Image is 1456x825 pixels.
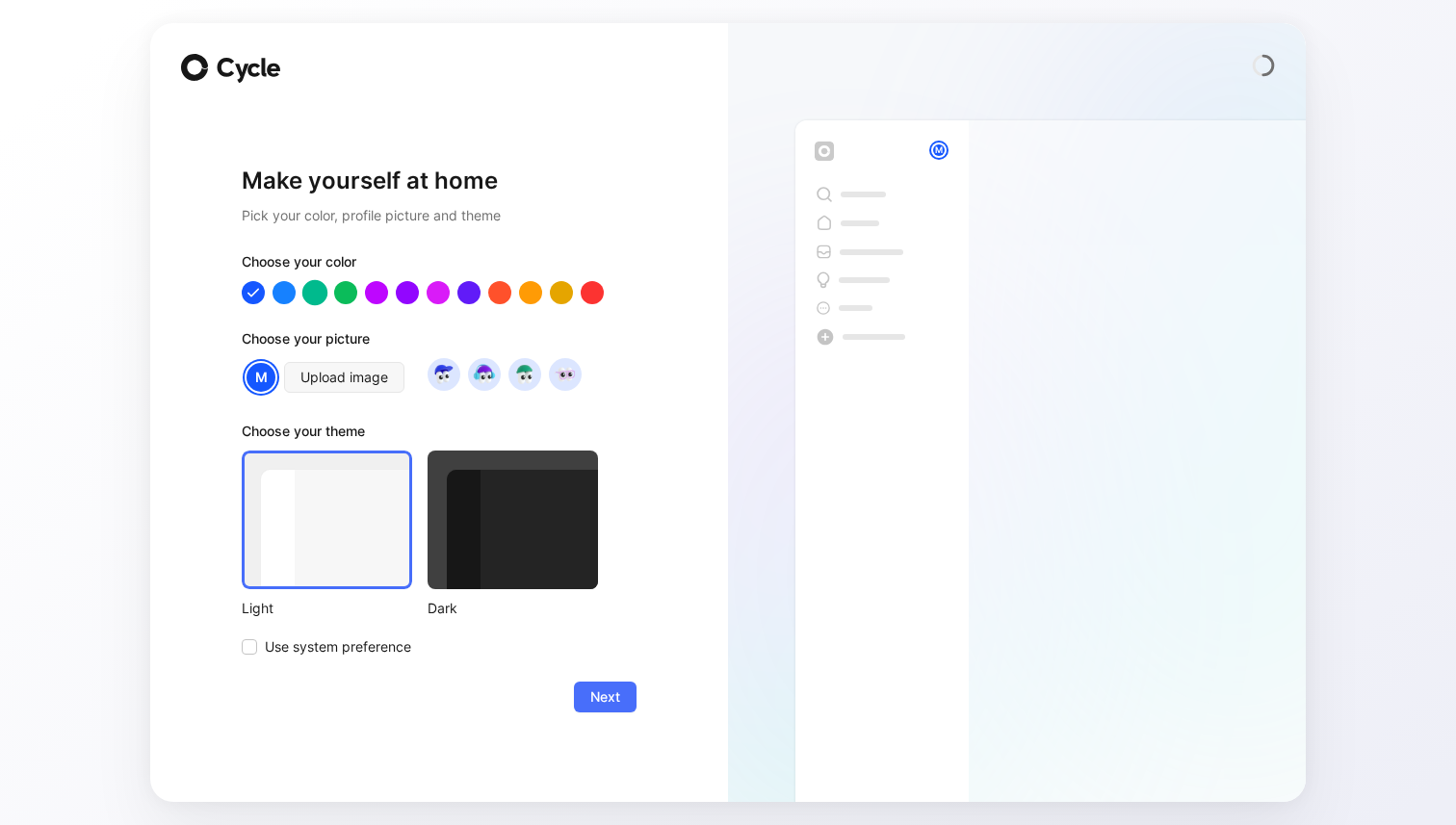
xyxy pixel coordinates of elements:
img: workspace-default-logo-wX5zAyuM.png [815,142,834,161]
div: M [245,361,277,394]
div: Choose your color [242,250,637,281]
button: Upload image [284,362,404,393]
span: Next [590,685,620,709]
img: avatar [430,361,456,387]
button: Next [574,682,637,712]
div: Light [242,597,412,620]
img: avatar [471,361,497,387]
div: Choose your theme [242,420,598,451]
div: M [931,142,947,158]
img: avatar [511,361,537,387]
span: Use system preference [265,635,411,658]
div: Choose your picture [242,327,637,358]
div: Dark [428,597,598,620]
h2: Pick your color, profile picture and theme [242,204,637,227]
img: avatar [552,361,578,387]
span: Upload image [300,366,388,389]
h1: Make yourself at home [242,166,637,196]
